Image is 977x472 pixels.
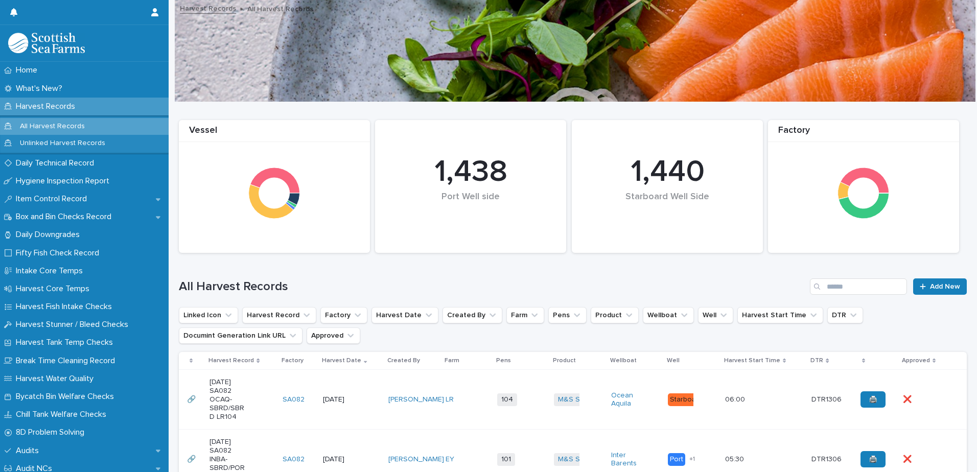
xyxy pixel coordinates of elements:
p: 05:30 [725,453,746,464]
p: Daily Technical Record [12,158,102,168]
p: Factory [282,355,304,366]
span: + 1 [689,456,695,462]
a: Ocean Aquila [611,391,647,409]
p: Chill Tank Welfare Checks [12,410,114,419]
button: Harvest Date [371,307,438,323]
p: Wellboat [610,355,637,366]
a: Add New [913,278,967,295]
div: 1,440 [589,154,746,191]
p: DTR1306 [811,453,844,464]
button: Farm [506,307,544,323]
span: 104 [497,393,517,406]
p: Product [553,355,576,366]
button: DTR [827,307,863,323]
p: Farm [445,355,459,366]
p: Pens [496,355,511,366]
a: 🖨️ [860,451,886,467]
a: Harvest Records [180,2,236,14]
span: Add New [930,283,960,290]
p: Daily Downgrades [12,230,88,240]
button: Documint Generation Link URL [179,327,303,344]
a: EY [446,455,454,464]
p: Harvest Records [12,102,83,111]
a: LR [446,395,454,404]
p: Harvest Record [208,355,254,366]
p: 8D Problem Solving [12,428,92,437]
div: Vessel [179,125,370,142]
p: Intake Core Temps [12,266,91,276]
button: Product [591,307,639,323]
a: [PERSON_NAME] [388,395,444,404]
p: Harvest Core Temps [12,284,98,294]
p: Harvest Date [322,355,361,366]
p: Harvest Start Time [724,355,780,366]
p: Created By [387,355,420,366]
a: M&S Select [558,455,596,464]
p: Fifty Fish Check Record [12,248,107,258]
p: Break Time Cleaning Record [12,356,123,366]
p: Unlinked Harvest Records [12,139,113,148]
p: DTR1306 [811,393,844,404]
p: Box and Bin Checks Record [12,212,120,222]
p: Harvest Tank Temp Checks [12,338,121,347]
p: Approved [902,355,930,366]
p: [DATE] [323,395,359,404]
div: Port Well side [392,192,549,224]
tr: 🔗🔗 [DATE] SA082 OCAQ-SBRD/SBRD LR104SA082 [DATE][PERSON_NAME] LR 104M&S Select Ocean Aquila Starb... [179,370,967,430]
span: 101 [497,453,515,466]
button: Pens [548,307,587,323]
p: ❌ [903,393,914,404]
button: Well [698,307,733,323]
p: Well [667,355,680,366]
p: 06:00 [725,393,747,404]
button: Wellboat [643,307,694,323]
button: Created By [443,307,502,323]
button: Harvest Record [242,307,316,323]
button: Factory [320,307,367,323]
div: 1,438 [392,154,549,191]
p: [DATE] SA082 OCAQ-SBRD/SBRD LR104 [210,378,246,421]
button: Linked Icon [179,307,238,323]
p: All Harvest Records [247,3,313,14]
p: All Harvest Records [12,122,93,131]
p: What's New? [12,84,71,93]
button: Harvest Start Time [737,307,823,323]
p: DTR [810,355,823,366]
p: Harvest Fish Intake Checks [12,302,120,312]
input: Search [810,278,907,295]
p: Harvest Stunner / Bleed Checks [12,320,136,329]
div: Port [668,453,685,466]
p: Hygiene Inspection Report [12,176,118,186]
img: mMrefqRFQpe26GRNOUkG [8,33,85,53]
a: [PERSON_NAME] [388,455,444,464]
a: SA082 [283,395,305,404]
p: Bycatch Bin Welfare Checks [12,392,122,402]
div: Factory [768,125,959,142]
h1: All Harvest Records [179,279,806,294]
span: 🖨️ [869,396,877,403]
p: Home [12,65,45,75]
a: SA082 [283,455,305,464]
p: 🔗 [187,453,198,464]
a: M&S Select [558,395,596,404]
a: 🖨️ [860,391,886,408]
p: Item Control Record [12,194,95,204]
p: Harvest Water Quality [12,374,102,384]
p: [DATE] [323,455,359,464]
div: Starboard Well Side [589,192,746,224]
p: Audits [12,446,47,456]
div: Starboard [668,393,705,406]
p: ❌ [903,453,914,464]
a: Inter Barents [611,451,647,468]
button: Approved [307,327,360,344]
span: 🖨️ [869,456,877,463]
p: 🔗 [187,393,198,404]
